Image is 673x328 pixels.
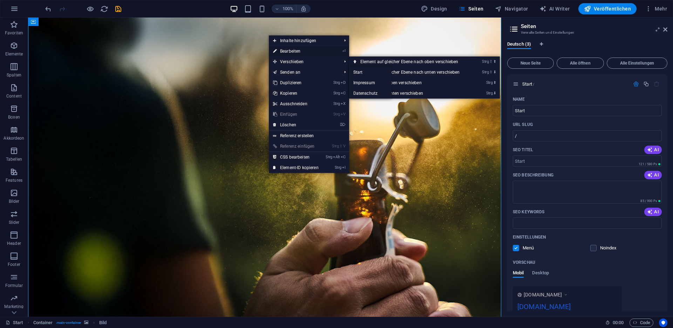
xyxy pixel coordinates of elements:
[630,319,653,327] button: Code
[114,5,122,13] i: Save (Ctrl+S)
[269,46,323,56] a: ⏎Bearbeiten
[7,72,21,78] p: Spalten
[600,245,623,251] p: Noindex
[86,5,94,13] button: Klicke hier, um den Vorschau-Modus zu verlassen
[340,122,346,127] i: ⌦
[644,146,662,154] button: AI
[33,319,107,327] nav: breadcrumb
[269,141,323,152] a: Strg⇧VReferenz einfügen
[513,270,549,283] div: Vorschau
[539,5,570,12] span: AI Writer
[7,241,21,246] p: Header
[513,147,533,153] p: SEO Titel
[513,130,662,141] input: Letzter Teil der URL für diese Seite
[349,67,392,78] a: Start
[421,5,447,12] span: Design
[349,88,392,99] a: Datenschutz
[269,99,323,109] a: StrgXAusschneiden
[521,29,653,36] h3: Verwalte Seiten und Einstellungen
[489,70,492,74] i: ⇧
[44,5,52,13] i: Rückgängig: Seiten ändern (Strg+Z)
[456,3,487,14] button: Seiten
[342,165,346,170] i: I
[513,209,544,215] p: SEO Keywords
[633,319,650,327] span: Code
[269,56,339,67] span: Verschieben
[8,262,20,267] p: Footer
[326,155,332,159] i: Strg
[647,209,659,215] span: AI
[269,130,349,141] a: Referenz erstellen
[493,80,496,85] i: ⬆
[520,82,630,86] div: Start/
[533,82,534,86] span: /
[537,3,573,14] button: AI Writer
[513,122,533,127] p: URL SLUG
[647,172,659,178] span: AI
[513,147,533,153] label: Der Seitentitel in Suchergebnissen und Browser-Tabs
[458,5,484,12] span: Seiten
[557,58,604,69] button: Alle öffnen
[84,321,88,324] i: Element verfügt über einen Hintergrund
[522,81,534,87] span: Klick, um Seite zu öffnen
[5,30,23,36] p: Favoriten
[341,155,346,159] i: C
[300,6,307,12] i: Bei Größenänderung Zoomstufe automatisch an das gewählte Gerät anpassen.
[269,152,323,162] a: StrgAltCCSS bearbeiten
[6,156,22,162] p: Tabellen
[56,319,81,327] span: . main-container
[349,78,392,88] a: Impressum
[269,35,339,46] span: Inhalte hinzufügen
[513,234,546,240] p: Einstellungen
[282,5,293,13] h6: 100%
[507,40,531,50] span: Deutsch (3)
[272,5,297,13] button: 100%
[333,155,340,159] i: Alt
[644,171,662,179] button: AI
[269,67,339,78] a: Senden an
[492,3,531,14] button: Navigator
[507,41,667,55] div: Sprachen-Tabs
[513,96,525,102] p: Name
[349,78,474,88] a: Strg⬆Element nach oben verschieben
[8,114,20,120] p: Boxen
[100,5,108,13] button: reload
[4,135,24,141] p: Akkordeon
[517,301,618,315] div: [DOMAIN_NAME]
[610,61,664,65] span: Alle Einstellungen
[643,81,649,87] div: Duplizieren
[349,56,474,67] a: Strg⇧⬆Element auf gleicher Ebene nach oben verschieben
[6,93,22,99] p: Content
[644,208,662,216] button: AI
[524,291,562,298] span: [DOMAIN_NAME]
[639,162,657,166] span: 121 / 580 Px
[523,245,545,251] p: Menü
[510,61,551,65] span: Neue Seite
[513,122,533,127] label: Letzter Teil der URL für diese Seite
[342,49,346,53] i: ⏎
[605,319,624,327] h6: Session-Zeit
[645,5,667,12] span: Mehr
[6,319,23,327] a: Klick, um Auswahl aufzuheben. Doppelklick öffnet Seitenverwaltung
[9,220,20,225] p: Slider
[269,120,323,130] a: ⌦Löschen
[637,162,662,167] span: Berechnete Pixellänge in Suchergebnissen
[532,269,549,279] span: Desktop
[332,144,339,148] i: Strg
[482,70,489,74] i: Strg
[341,80,346,85] i: D
[418,3,450,14] button: Design
[640,199,657,203] span: 85 / 990 Px
[418,3,450,14] div: Design (Strg+Alt+Y)
[269,78,323,88] a: StrgDDuplizieren
[335,165,341,170] i: Strg
[607,58,667,69] button: Alle Einstellungen
[341,112,346,116] i: V
[584,5,631,12] span: Veröffentlichen
[349,67,474,78] a: Strg⇧⬇Element auf gleicher Ebene nach unten verschieben
[493,91,496,95] i: ⬇
[613,319,624,327] span: 00 00
[618,320,619,325] span: :
[33,319,53,327] span: Klick zum Auswählen. Doppelklick zum Bearbeiten
[269,109,323,120] a: StrgVEinfügen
